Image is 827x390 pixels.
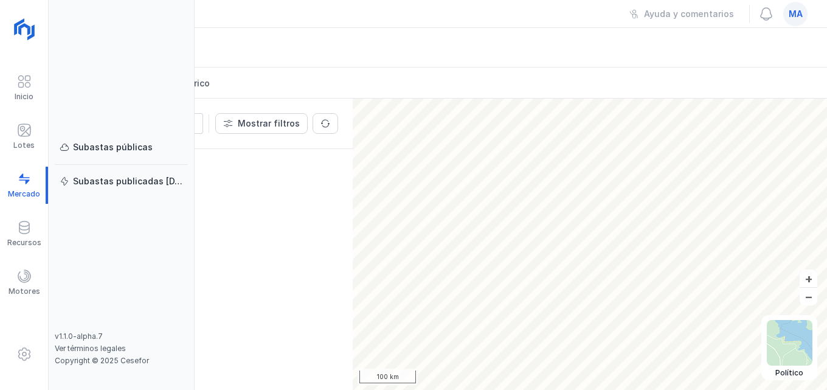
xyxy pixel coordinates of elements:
[767,368,812,378] div: Político
[789,8,803,20] span: ma
[55,332,188,341] div: v1.1.0-alpha.7
[215,113,308,134] button: Mostrar filtros
[800,270,817,287] button: +
[7,238,41,248] div: Recursos
[73,175,183,187] div: Subastas publicadas [DATE]
[55,344,126,353] a: Ver términos legales
[73,141,153,153] div: Subastas públicas
[238,117,300,130] div: Mostrar filtros
[55,170,188,192] a: Subastas publicadas [DATE]
[15,92,33,102] div: Inicio
[9,14,40,44] img: logoRight.svg
[49,149,353,390] div: No hay Truckers en tránsito
[800,288,817,305] button: –
[55,356,188,366] div: Copyright © 2025 Cesefor
[55,136,188,158] a: Subastas públicas
[767,320,812,366] img: political.webp
[9,287,40,296] div: Motores
[13,141,35,150] div: Lotes
[621,4,742,24] button: Ayuda y comentarios
[644,8,734,20] div: Ayuda y comentarios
